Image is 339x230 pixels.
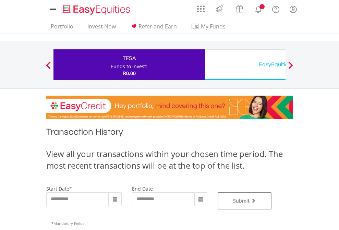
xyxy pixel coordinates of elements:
[138,23,177,30] span: Refer and Earn
[123,70,136,76] span: R0.00
[46,96,293,119] img: EasyCredit Promotion Banner
[46,126,293,141] h1: Transaction History
[58,53,201,63] div: TFSA
[46,148,293,172] div: View all your transactions within your chosen time period. The most recent transactions will be a...
[111,63,147,70] div: Funds to invest:
[267,2,284,15] a: FAQ's and Support
[48,23,76,34] a: Portfolio
[250,2,267,15] a: Notifications
[51,221,84,226] span: Mandatory Fields
[46,185,69,192] label: start date
[61,4,133,15] img: EasyEquities_Logo.png
[234,3,245,14] img: vouchers-v2.svg
[218,192,272,209] button: Submit
[193,2,209,13] a: AppsGrid
[41,65,55,72] button: Previous
[284,2,302,17] a: My Profile
[60,2,133,15] a: Home page
[197,5,205,13] img: grid-menu-icon.svg
[85,23,119,34] a: Invest Now
[132,185,153,192] label: end date
[284,65,298,72] button: Next
[214,3,225,14] img: thrive-v2.svg
[229,2,250,14] a: Vouchers
[127,23,180,34] a: Refer and Earn
[191,22,236,31] span: My Funds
